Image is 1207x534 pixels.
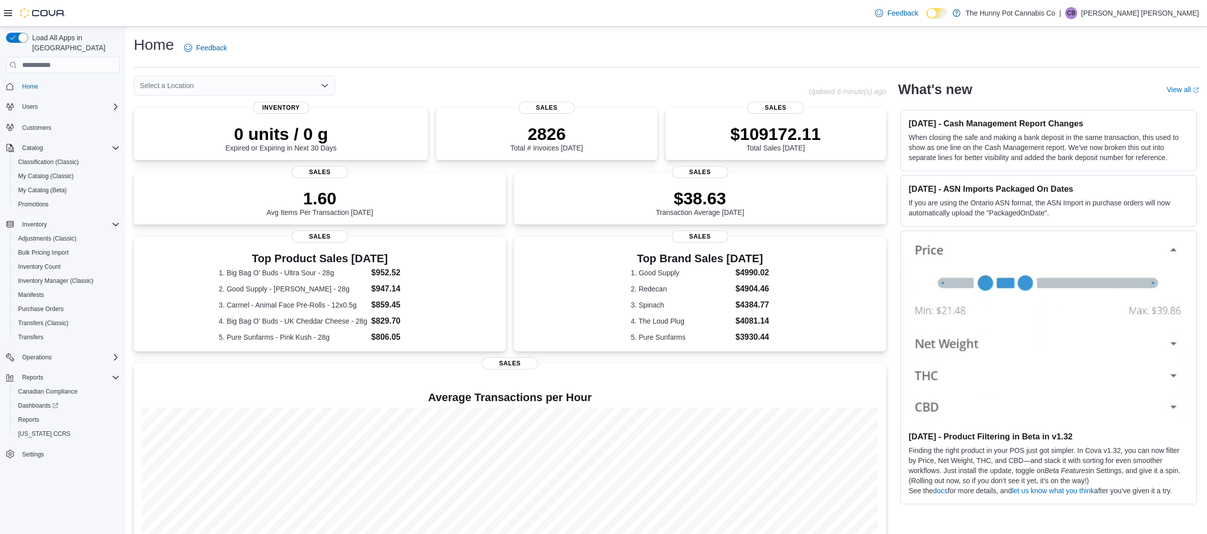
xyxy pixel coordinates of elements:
[14,400,120,412] span: Dashboards
[10,197,124,211] button: Promotions
[1012,487,1094,495] a: let us know what you think
[22,103,38,111] span: Users
[482,357,538,369] span: Sales
[10,246,124,260] button: Bulk Pricing Import
[10,427,124,441] button: [US_STATE] CCRS
[14,156,83,168] a: Classification (Classic)
[253,102,309,114] span: Inventory
[10,232,124,246] button: Adjustments (Classic)
[730,124,821,152] div: Total Sales [DATE]
[10,260,124,274] button: Inventory Count
[14,198,120,210] span: Promotions
[18,388,77,396] span: Canadian Compliance
[22,124,51,132] span: Customers
[371,315,420,327] dd: $829.70
[1059,7,1061,19] p: |
[371,299,420,311] dd: $859.45
[10,399,124,413] a: Dashboards
[14,233,120,245] span: Adjustments (Classic)
[18,186,67,194] span: My Catalog (Beta)
[14,428,74,440] a: [US_STATE] CCRS
[22,83,38,91] span: Home
[18,249,69,257] span: Bulk Pricing Import
[22,373,43,382] span: Reports
[730,124,821,144] p: $109172.11
[14,247,120,259] span: Bulk Pricing Import
[631,332,731,342] dt: 5. Pure Sunfarms
[14,414,43,426] a: Reports
[909,118,1188,128] h3: [DATE] - Cash Management Report Changes
[20,8,65,18] img: Cova
[909,445,1188,486] p: Finding the right product in your POS just got simpler. In Cova v1.32, you can now filter by Pric...
[14,275,120,287] span: Inventory Manager (Classic)
[22,353,52,361] span: Operations
[10,330,124,344] button: Transfers
[18,291,44,299] span: Manifests
[736,267,769,279] dd: $4990.02
[14,303,68,315] a: Purchase Orders
[196,43,227,53] span: Feedback
[909,184,1188,194] h3: [DATE] - ASN Imports Packaged On Dates
[267,188,373,216] div: Avg Items Per Transaction [DATE]
[2,370,124,385] button: Reports
[18,235,76,243] span: Adjustments (Classic)
[909,431,1188,441] h3: [DATE] - Product Filtering in Beta in v1.32
[631,253,769,265] h3: Top Brand Sales [DATE]
[18,448,48,461] a: Settings
[656,188,744,208] p: $38.63
[18,448,120,461] span: Settings
[22,450,44,459] span: Settings
[180,38,231,58] a: Feedback
[134,35,174,55] h1: Home
[10,274,124,288] button: Inventory Manager (Classic)
[1067,7,1075,19] span: CB
[18,371,120,384] span: Reports
[14,156,120,168] span: Classification (Classic)
[10,302,124,316] button: Purchase Orders
[18,200,49,208] span: Promotions
[631,300,731,310] dt: 3. Spinach
[14,184,120,196] span: My Catalog (Beta)
[225,124,336,144] p: 0 units / 0 g
[18,172,74,180] span: My Catalog (Classic)
[14,261,65,273] a: Inventory Count
[1167,86,1199,94] a: View allExternal link
[510,124,583,152] div: Total # Invoices [DATE]
[219,268,367,278] dt: 1. Big Bag O' Buds - Ultra Sour - 28g
[631,284,731,294] dt: 2. Redecan
[2,79,124,94] button: Home
[371,331,420,343] dd: $806.05
[14,170,78,182] a: My Catalog (Classic)
[14,303,120,315] span: Purchase Orders
[18,430,70,438] span: [US_STATE] CCRS
[18,81,42,93] a: Home
[18,333,43,341] span: Transfers
[2,120,124,134] button: Customers
[18,263,61,271] span: Inventory Count
[18,351,56,363] button: Operations
[672,166,728,178] span: Sales
[18,158,79,166] span: Classification (Classic)
[10,155,124,169] button: Classification (Classic)
[14,317,72,329] a: Transfers (Classic)
[909,486,1188,496] p: See the for more details, and after you’ve given it a try.
[672,231,728,243] span: Sales
[736,283,769,295] dd: $4904.46
[736,331,769,343] dd: $3930.44
[267,188,373,208] p: 1.60
[22,220,47,228] span: Inventory
[736,315,769,327] dd: $4081.14
[14,289,48,301] a: Manifests
[926,8,947,19] input: Dark Mode
[10,288,124,302] button: Manifests
[10,183,124,197] button: My Catalog (Beta)
[631,316,731,326] dt: 4. The Loud Plug
[18,319,68,327] span: Transfers (Classic)
[14,233,80,245] a: Adjustments (Classic)
[14,170,120,182] span: My Catalog (Classic)
[14,275,98,287] a: Inventory Manager (Classic)
[10,169,124,183] button: My Catalog (Classic)
[18,122,55,134] a: Customers
[18,80,120,93] span: Home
